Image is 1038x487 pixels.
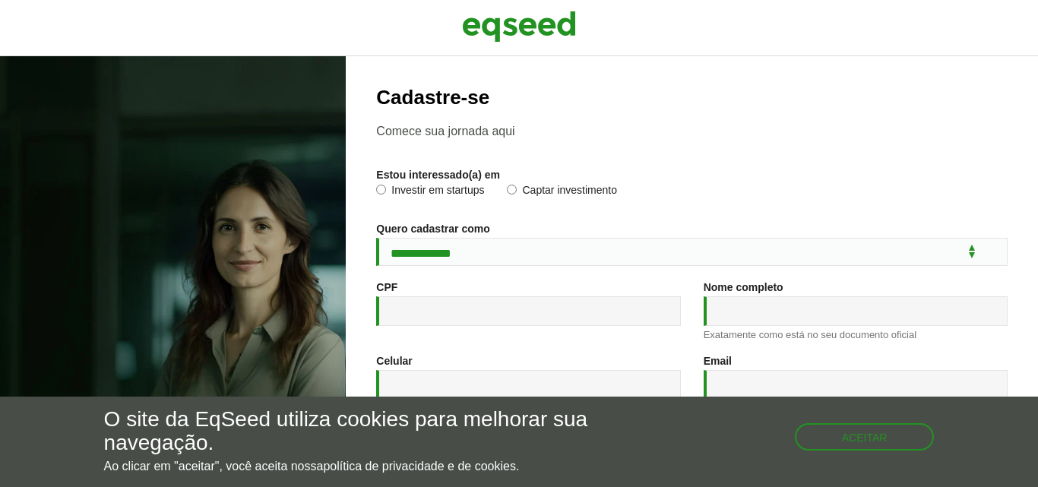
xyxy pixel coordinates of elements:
p: Comece sua jornada aqui [376,124,1008,138]
input: Captar investimento [507,185,517,194]
label: Captar investimento [507,185,617,200]
button: Aceitar [795,423,935,451]
label: Estou interessado(a) em [376,169,500,180]
label: CPF [376,282,397,293]
label: Investir em startups [376,185,484,200]
img: EqSeed Logo [462,8,576,46]
a: política de privacidade e de cookies [323,460,516,473]
input: Investir em startups [376,185,386,194]
div: Exatamente como está no seu documento oficial [704,330,1008,340]
p: Ao clicar em "aceitar", você aceita nossa . [104,459,603,473]
label: Celular [376,356,412,366]
label: Email [704,356,732,366]
h2: Cadastre-se [376,87,1008,109]
h5: O site da EqSeed utiliza cookies para melhorar sua navegação. [104,408,603,455]
label: Quero cadastrar como [376,223,489,234]
label: Nome completo [704,282,783,293]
